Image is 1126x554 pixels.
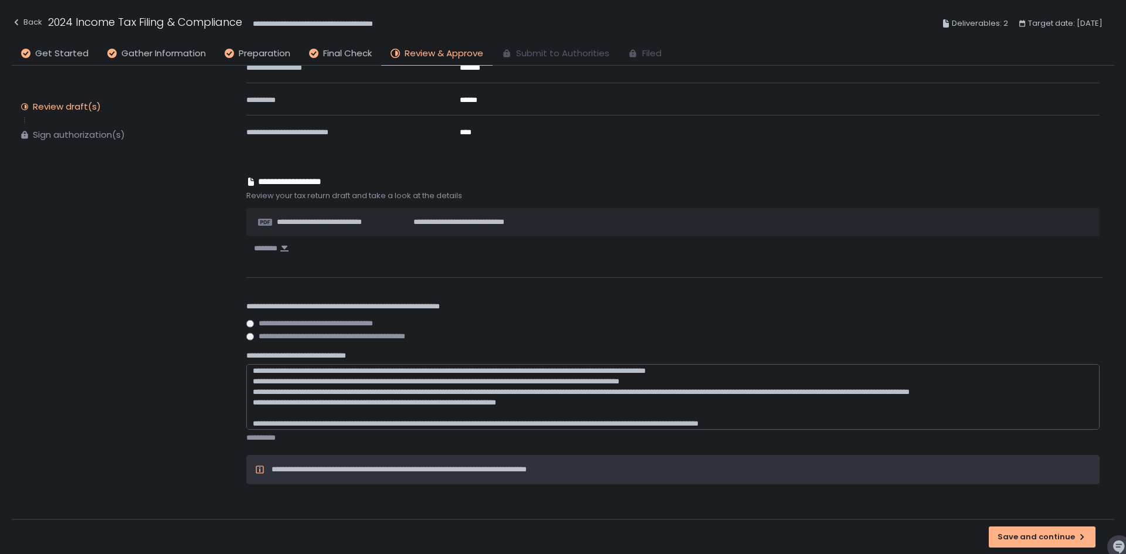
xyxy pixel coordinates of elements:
div: Save and continue [998,532,1087,542]
button: Back [12,14,42,33]
span: Submit to Authorities [516,47,609,60]
div: Sign authorization(s) [33,129,125,141]
div: Review draft(s) [33,101,101,113]
span: Preparation [239,47,290,60]
div: Back [12,15,42,29]
span: Review & Approve [405,47,483,60]
span: Target date: [DATE] [1028,16,1103,30]
span: Review your tax return draft and take a look at the details [246,191,1103,201]
span: Gather Information [121,47,206,60]
h1: 2024 Income Tax Filing & Compliance [48,14,242,30]
span: Filed [642,47,662,60]
span: Get Started [35,47,89,60]
button: Save and continue [989,526,1096,548]
span: Deliverables: 2 [952,16,1008,30]
span: Final Check [323,47,372,60]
